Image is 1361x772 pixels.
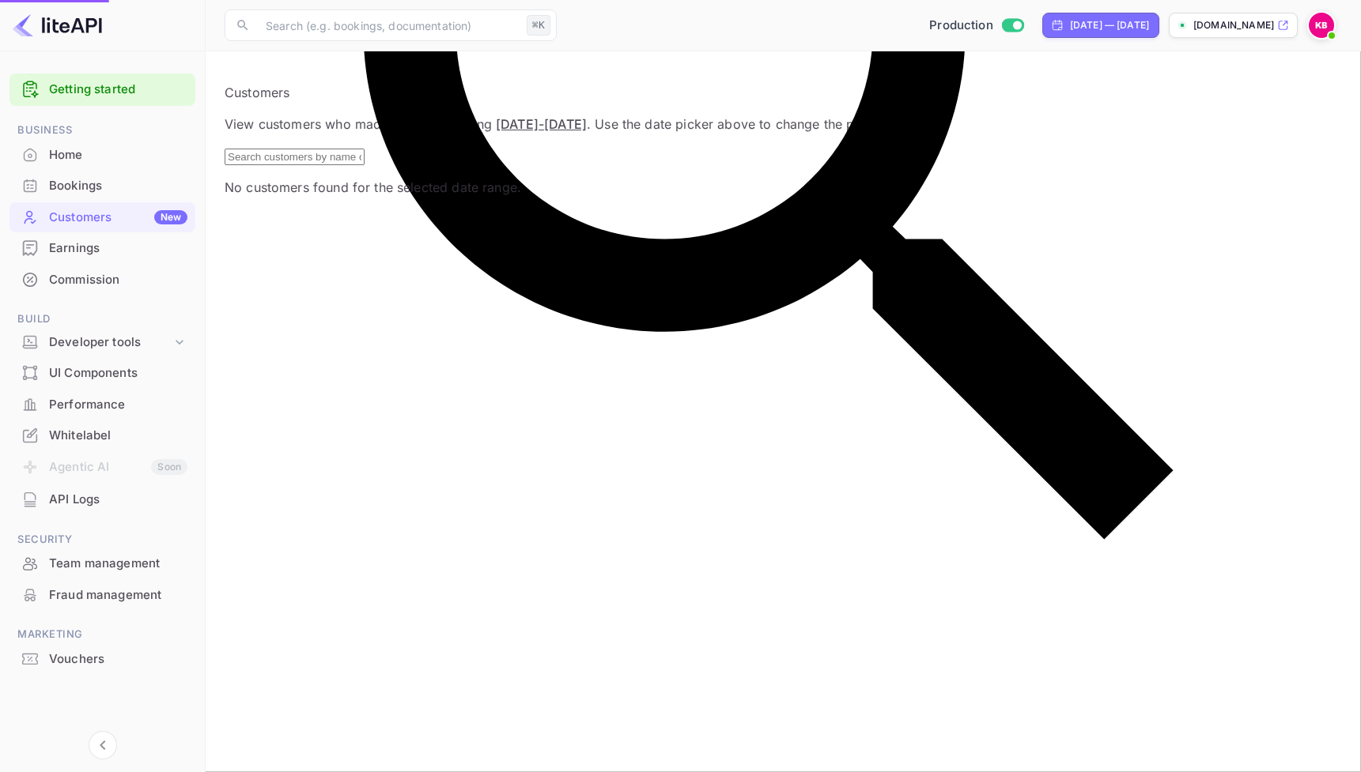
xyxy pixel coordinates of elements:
div: Team management [9,548,195,579]
a: API Logs [9,484,195,514]
p: [DOMAIN_NAME] [1193,18,1274,32]
div: UI Components [49,364,187,382]
input: Search (e.g. bookings, documentation) [256,9,520,41]
a: Home [9,140,195,169]
div: Fraud management [49,586,187,604]
div: Bookings [49,177,187,195]
input: Search customers by name or email... [225,149,365,165]
div: Team management [49,555,187,573]
div: Developer tools [49,333,172,352]
div: API Logs [9,484,195,515]
div: Whitelabel [49,427,187,445]
img: LiteAPI logo [13,13,102,38]
a: Bookings [9,171,195,200]
a: Getting started [49,81,187,99]
a: UI Components [9,358,195,387]
a: Fraud management [9,580,195,609]
span: Build [9,311,195,328]
div: New [154,210,187,224]
div: Home [9,140,195,171]
a: Performance [9,390,195,419]
img: Kyle Bromont [1309,13,1334,38]
span: Marketing [9,626,195,643]
div: Performance [49,396,187,414]
div: Performance [9,390,195,420]
div: Commission [9,265,195,296]
div: Commission [49,271,187,289]
p: No customers found for the selected date range. [225,178,1342,197]
div: Click to change the date range period [1042,13,1159,38]
div: Whitelabel [9,420,195,451]
button: Collapse navigation [89,731,117,759]
div: Earnings [49,239,187,258]
div: UI Components [9,358,195,389]
span: Business [9,122,195,139]
div: Bookings [9,171,195,201]
div: API Logs [49,491,187,509]
div: Customers [49,209,187,227]
div: Earnings [9,233,195,264]
a: Commission [9,265,195,294]
div: Vouchers [9,644,195,675]
div: ⌘K [527,15,550,36]
div: Fraud management [9,580,195,611]
a: Team management [9,548,195,578]
a: Vouchers [9,644,195,673]
span: Production [929,17,993,35]
div: Home [49,146,187,164]
div: Switch to Sandbox mode [923,17,1030,35]
div: Developer tools [9,329,195,356]
div: [DATE] — [DATE] [1070,18,1149,32]
a: Whitelabel [9,420,195,450]
div: Getting started [9,73,195,106]
a: CustomersNew [9,202,195,232]
div: CustomersNew [9,202,195,233]
span: Security [9,531,195,548]
div: Vouchers [49,650,187,668]
a: Earnings [9,233,195,262]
